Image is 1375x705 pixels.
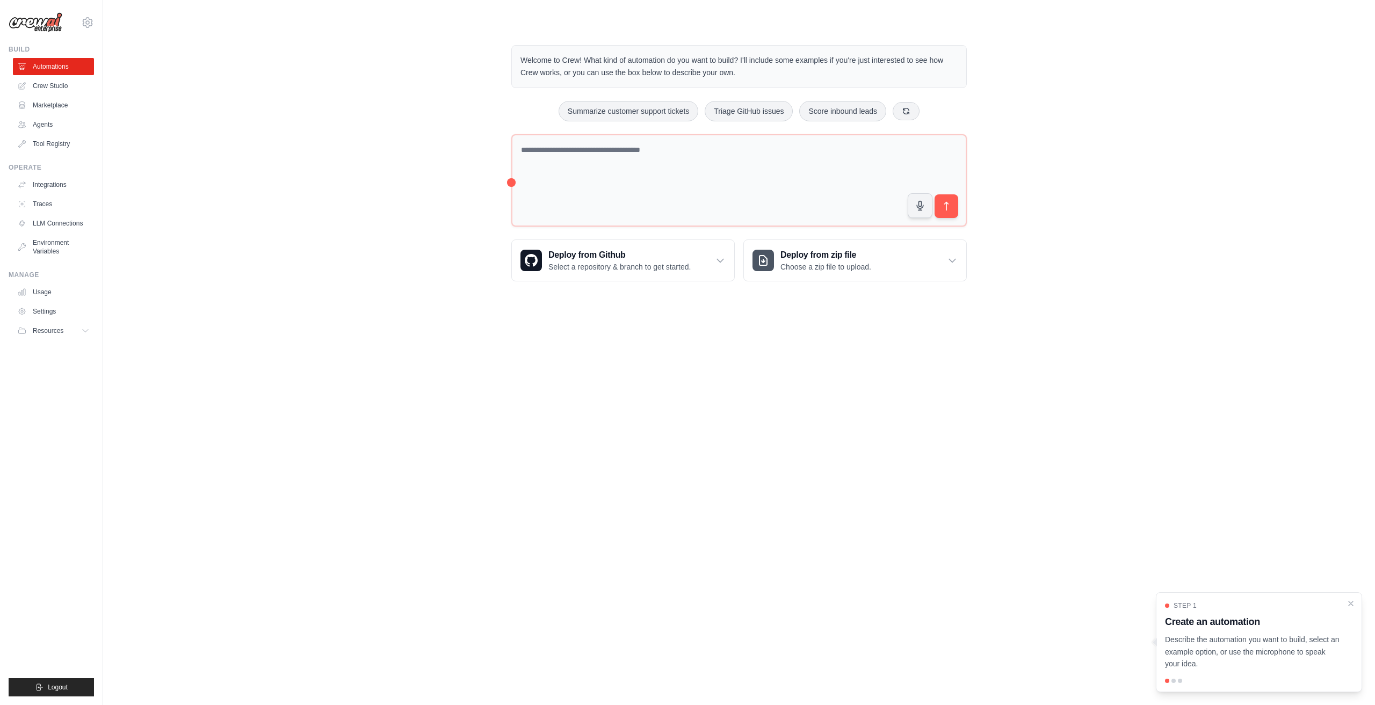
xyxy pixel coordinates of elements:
[1347,599,1355,608] button: Close walkthrough
[13,303,94,320] a: Settings
[705,101,793,121] button: Triage GitHub issues
[13,195,94,213] a: Traces
[13,77,94,95] a: Crew Studio
[520,54,958,79] p: Welcome to Crew! What kind of automation do you want to build? I'll include some examples if you'...
[799,101,886,121] button: Score inbound leads
[13,58,94,75] a: Automations
[9,678,94,696] button: Logout
[13,215,94,232] a: LLM Connections
[13,284,94,301] a: Usage
[13,322,94,339] button: Resources
[9,163,94,172] div: Operate
[9,45,94,54] div: Build
[9,12,62,33] img: Logo
[13,234,94,260] a: Environment Variables
[13,135,94,152] a: Tool Registry
[9,271,94,279] div: Manage
[1165,614,1340,629] h3: Create an automation
[559,101,698,121] button: Summarize customer support tickets
[13,116,94,133] a: Agents
[780,261,871,272] p: Choose a zip file to upload.
[13,176,94,193] a: Integrations
[1165,634,1340,670] p: Describe the automation you want to build, select an example option, or use the microphone to spe...
[548,261,691,272] p: Select a repository & branch to get started.
[48,683,68,692] span: Logout
[13,97,94,114] a: Marketplace
[1174,601,1197,610] span: Step 1
[548,249,691,261] h3: Deploy from Github
[33,326,63,335] span: Resources
[780,249,871,261] h3: Deploy from zip file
